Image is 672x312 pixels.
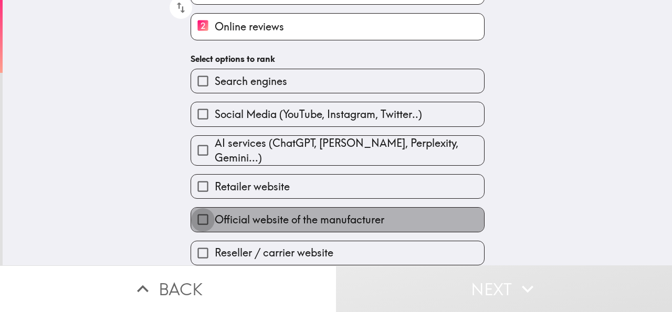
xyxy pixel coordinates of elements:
[191,241,484,265] button: Reseller / carrier website
[191,102,484,126] button: Social Media (YouTube, Instagram, Twitter..)
[191,208,484,231] button: Official website of the manufacturer
[215,19,284,34] span: Online reviews
[215,179,290,194] span: Retailer website
[191,14,484,39] button: 2Online reviews
[215,107,422,122] span: Social Media (YouTube, Instagram, Twitter..)
[215,74,287,89] span: Search engines
[215,136,484,165] span: AI services (ChatGPT, [PERSON_NAME], Perplexity, Gemini...)
[215,212,384,227] span: Official website of the manufacturer
[215,245,333,260] span: Reseller / carrier website
[336,265,672,312] button: Next
[191,53,485,64] h6: Select options to rank
[191,136,484,165] button: AI services (ChatGPT, [PERSON_NAME], Perplexity, Gemini...)
[191,175,484,198] button: Retailer website
[191,69,484,93] button: Search engines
